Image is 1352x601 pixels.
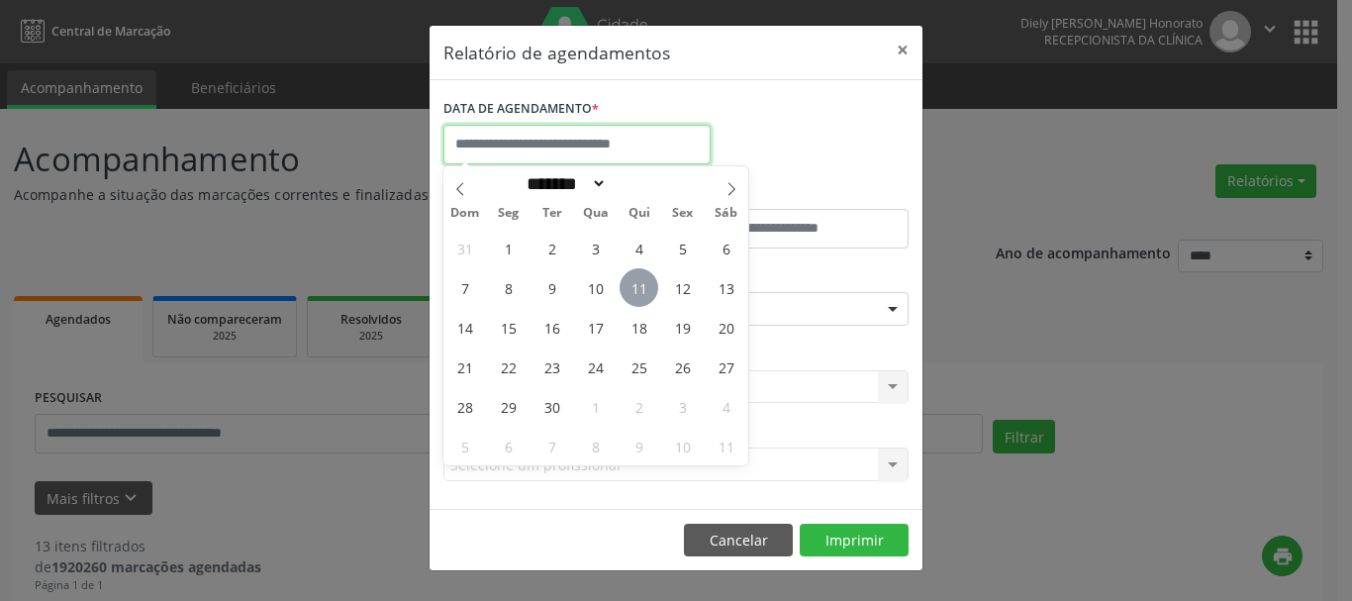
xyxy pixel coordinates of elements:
span: Outubro 8, 2025 [576,427,615,465]
select: Month [520,173,607,194]
span: Setembro 7, 2025 [445,268,484,307]
span: Sáb [705,207,748,220]
span: Outubro 11, 2025 [707,427,745,465]
span: Setembro 19, 2025 [663,308,702,347]
span: Outubro 10, 2025 [663,427,702,465]
span: Setembro 4, 2025 [620,229,658,267]
span: Seg [487,207,531,220]
span: Setembro 13, 2025 [707,268,745,307]
span: Setembro 1, 2025 [489,229,528,267]
span: Outubro 2, 2025 [620,387,658,426]
span: Setembro 12, 2025 [663,268,702,307]
span: Setembro 22, 2025 [489,348,528,386]
span: Ter [531,207,574,220]
span: Setembro 3, 2025 [576,229,615,267]
button: Cancelar [684,524,793,557]
button: Close [883,26,922,74]
span: Outubro 7, 2025 [532,427,571,465]
span: Outubro 1, 2025 [576,387,615,426]
span: Setembro 28, 2025 [445,387,484,426]
span: Setembro 6, 2025 [707,229,745,267]
span: Setembro 16, 2025 [532,308,571,347]
label: DATA DE AGENDAMENTO [443,94,599,125]
span: Setembro 24, 2025 [576,348,615,386]
span: Agosto 31, 2025 [445,229,484,267]
input: Year [607,173,672,194]
span: Setembro 20, 2025 [707,308,745,347]
span: Setembro 10, 2025 [576,268,615,307]
span: Outubro 9, 2025 [620,427,658,465]
span: Dom [443,207,487,220]
span: Setembro 14, 2025 [445,308,484,347]
span: Qui [618,207,661,220]
span: Setembro 27, 2025 [707,348,745,386]
span: Setembro 5, 2025 [663,229,702,267]
span: Setembro 2, 2025 [532,229,571,267]
span: Setembro 18, 2025 [620,308,658,347]
span: Outubro 6, 2025 [489,427,528,465]
span: Setembro 8, 2025 [489,268,528,307]
h5: Relatório de agendamentos [443,40,670,65]
span: Setembro 17, 2025 [576,308,615,347]
span: Setembro 15, 2025 [489,308,528,347]
span: Setembro 25, 2025 [620,348,658,386]
span: Setembro 21, 2025 [445,348,484,386]
span: Setembro 11, 2025 [620,268,658,307]
span: Setembro 26, 2025 [663,348,702,386]
span: Outubro 3, 2025 [663,387,702,426]
span: Outubro 5, 2025 [445,427,484,465]
button: Imprimir [800,524,909,557]
span: Setembro 23, 2025 [532,348,571,386]
span: Setembro 9, 2025 [532,268,571,307]
span: Qua [574,207,618,220]
label: ATÉ [681,178,909,209]
span: Setembro 30, 2025 [532,387,571,426]
span: Sex [661,207,705,220]
span: Setembro 29, 2025 [489,387,528,426]
span: Outubro 4, 2025 [707,387,745,426]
